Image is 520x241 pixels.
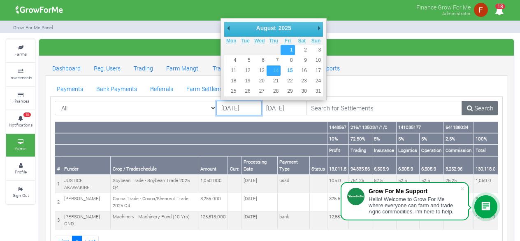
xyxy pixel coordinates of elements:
[111,156,198,175] th: Crop / Tradeschedule
[396,145,419,156] th: Logistics
[443,145,474,156] th: Commission
[127,59,160,76] a: Trading
[160,59,206,76] a: Farm Mangt.
[281,45,295,55] button: 1
[281,86,295,96] button: 29
[369,196,460,215] div: Hello! Welcome to Grow For Me where everyone can farm and trade Agric commodities. I'm here to help.
[216,101,262,116] input: DD/MM/YYYY
[327,133,348,145] th: 10%
[238,86,252,96] button: 26
[315,22,323,34] button: Next Month
[419,145,443,156] th: Operation
[267,55,281,66] button: 7
[180,80,239,96] a: Farm Settlements
[396,133,419,145] th: 5%
[55,156,62,175] th: #
[6,181,35,204] a: Sign Out
[13,192,29,198] small: Sign Out
[253,86,267,96] button: 27
[295,45,309,55] button: 2
[474,133,498,145] th: 100%
[277,211,309,229] td: bank
[327,175,348,193] td: 105.0
[348,122,396,133] th: 216/113503/1/1/0
[12,98,29,104] small: Finances
[419,175,443,193] td: 52.5
[198,175,228,193] td: 1,050.000
[111,193,198,211] td: Cocoa Trade - Cocoa/Shearnut Trade 2025 Q4
[327,122,348,133] th: 1448567
[90,80,144,96] a: Bank Payments
[261,101,306,116] input: DD/MM/YYYY
[6,87,35,110] a: Finances
[224,86,238,96] button: 25
[309,66,323,76] button: 17
[327,145,348,156] th: Profit
[281,55,295,66] button: 8
[372,145,396,156] th: Insurance
[309,156,327,175] th: Status
[6,134,35,157] a: Admin
[295,86,309,96] button: 30
[443,133,474,145] th: 2.5%
[55,175,62,193] td: 1
[311,38,321,44] abbr: Sunday
[6,110,35,133] a: 18 Notifications
[224,76,238,86] button: 18
[238,76,252,86] button: 19
[281,66,295,76] button: 15
[419,133,443,145] th: 5%
[87,59,127,76] a: Reg. Users
[267,86,281,96] button: 28
[62,193,111,211] td: [PERSON_NAME]
[348,145,372,156] th: Trading
[443,122,474,133] th: 641188034
[309,55,323,66] button: 10
[277,22,292,34] div: 2025
[111,175,198,193] td: Soybean Trade - Soybean Trade 2025 Q4
[277,175,309,193] td: ussd
[309,86,323,96] button: 31
[241,156,277,175] th: Processing Date
[396,156,419,175] th: 6,505.9
[327,156,348,175] th: 13,011.8
[372,133,396,145] th: 5%
[419,156,443,175] th: 6,505.9
[269,38,278,44] abbr: Thursday
[443,175,474,193] td: 26.25
[295,76,309,86] button: 23
[62,211,111,229] td: [PERSON_NAME] OND
[198,211,228,229] td: 125,813.000
[327,211,348,229] td: 12,581.3
[313,59,346,76] a: Reports
[9,75,32,80] small: Investments
[23,112,31,117] span: 18
[13,24,53,30] small: Grow For Me Panel
[198,193,228,211] td: 3,255.000
[62,175,111,193] td: JUSTICE AKAWAKIRE
[144,80,180,96] a: Referrals
[348,156,372,175] th: 94,335.56
[491,8,507,16] a: 18
[206,59,253,76] a: Trade Mangt.
[295,66,309,76] button: 16
[416,2,471,12] p: Finance Grow For Me
[306,101,462,116] input: Search for Settlements
[241,38,249,44] abbr: Tuesday
[228,156,241,175] th: Curr.
[298,38,306,44] abbr: Saturday
[224,55,238,66] button: 4
[372,156,396,175] th: 6,505.9
[254,38,265,44] abbr: Wednesday
[491,2,507,20] i: Notifications
[267,76,281,86] button: 21
[253,76,267,86] button: 20
[295,55,309,66] button: 9
[62,156,111,175] th: Funder
[15,169,27,175] small: Profile
[277,156,309,175] th: Payment Type
[396,122,443,133] th: 141035177
[224,66,238,76] button: 11
[309,76,323,86] button: 24
[15,145,27,151] small: Admin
